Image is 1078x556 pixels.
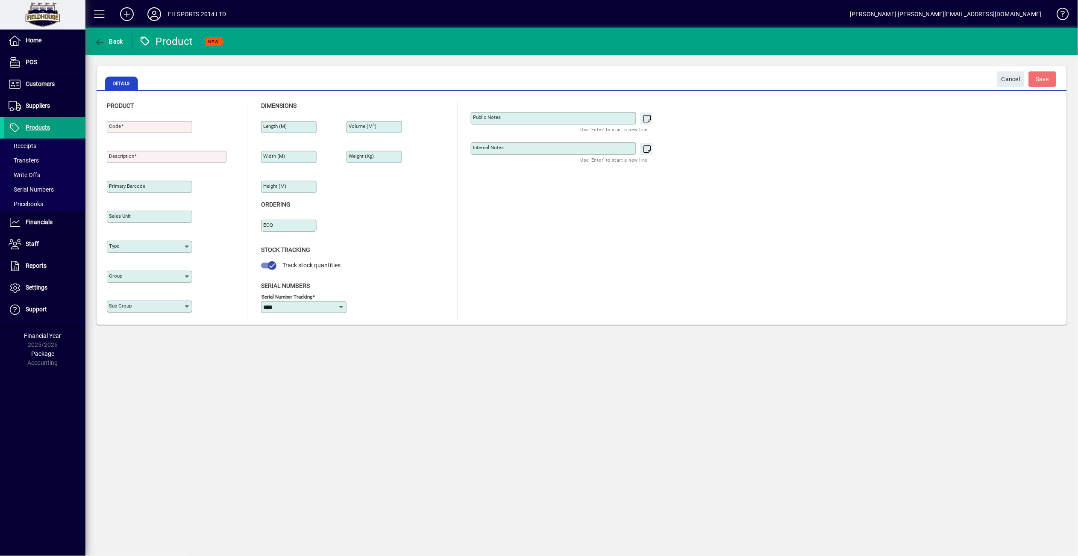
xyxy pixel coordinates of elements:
span: Receipts [9,142,36,149]
span: NEW [209,39,219,44]
mat-label: Weight (Kg) [349,153,374,159]
mat-hint: Use 'Enter' to start a new line [581,155,648,165]
div: Product [139,35,193,48]
mat-label: Sales unit [109,213,131,219]
span: Financials [26,219,53,225]
span: Transfers [9,157,39,164]
span: Suppliers [26,102,50,109]
a: Customers [4,74,85,95]
a: Knowledge Base [1050,2,1067,30]
a: Receipts [4,139,85,153]
button: Add [113,6,141,22]
span: Cancel [1002,72,1020,86]
span: Product [107,102,134,109]
mat-label: Width (m) [263,153,285,159]
a: Serial Numbers [4,182,85,197]
span: Details [105,77,138,90]
span: Financial Year [24,332,62,339]
span: Back [94,38,123,45]
a: Financials [4,212,85,233]
span: Serial Numbers [261,282,310,289]
app-page-header-button: Back [85,34,132,49]
a: Home [4,30,85,51]
span: Support [26,306,47,313]
mat-label: Serial Number tracking [261,293,312,299]
span: Package [31,350,54,357]
mat-hint: Use 'Enter' to start a new line [581,124,648,134]
span: Home [26,37,41,44]
span: Reports [26,262,47,269]
a: Support [4,299,85,320]
mat-label: Group [109,273,122,279]
mat-label: Description [109,153,134,159]
a: Reports [4,255,85,277]
a: Pricebooks [4,197,85,211]
a: POS [4,52,85,73]
span: Staff [26,240,39,247]
button: Save [1029,71,1056,87]
span: Customers [26,80,55,87]
mat-label: Code [109,123,121,129]
a: Transfers [4,153,85,168]
mat-label: Length (m) [263,123,287,129]
span: Dimensions [261,102,297,109]
a: Staff [4,234,85,255]
div: [PERSON_NAME] [PERSON_NAME][EMAIL_ADDRESS][DOMAIN_NAME] [850,7,1042,21]
span: Stock Tracking [261,246,310,253]
mat-label: Primary barcode [109,183,145,189]
button: Back [92,34,125,49]
span: Ordering [261,201,291,208]
mat-label: Type [109,243,119,249]
a: Write Offs [4,168,85,182]
span: Products [26,124,50,131]
button: Profile [141,6,168,22]
span: Settings [26,284,47,291]
span: Write Offs [9,172,40,178]
mat-label: EOQ [263,222,273,228]
sup: 3 [373,123,375,127]
mat-label: Volume (m ) [349,123,376,129]
mat-label: Height (m) [263,183,286,189]
button: Cancel [997,71,1025,87]
span: Track stock quantities [282,262,341,269]
span: Serial Numbers [9,186,54,193]
span: S [1036,76,1040,83]
span: ave [1036,72,1049,86]
mat-label: Sub group [109,303,132,309]
a: Suppliers [4,95,85,117]
span: Pricebooks [9,201,43,207]
span: POS [26,59,37,65]
mat-label: Internal Notes [473,145,504,151]
mat-label: Public Notes [473,114,501,120]
a: Settings [4,277,85,299]
div: FH SPORTS 2014 LTD [168,7,226,21]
